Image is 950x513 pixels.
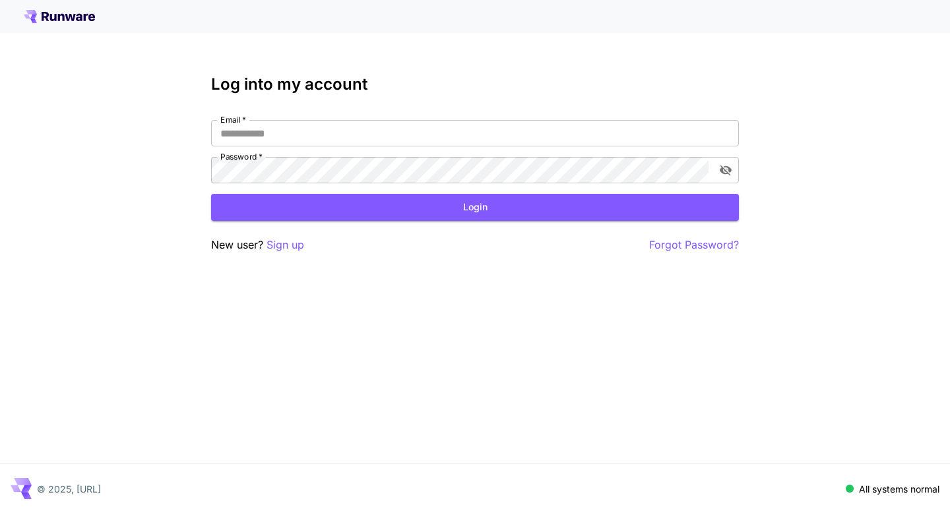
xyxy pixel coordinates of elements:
[649,237,739,253] button: Forgot Password?
[267,237,304,253] button: Sign up
[211,237,304,253] p: New user?
[220,114,246,125] label: Email
[714,158,738,182] button: toggle password visibility
[37,482,101,496] p: © 2025, [URL]
[220,151,263,162] label: Password
[859,482,939,496] p: All systems normal
[211,75,739,94] h3: Log into my account
[211,194,739,221] button: Login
